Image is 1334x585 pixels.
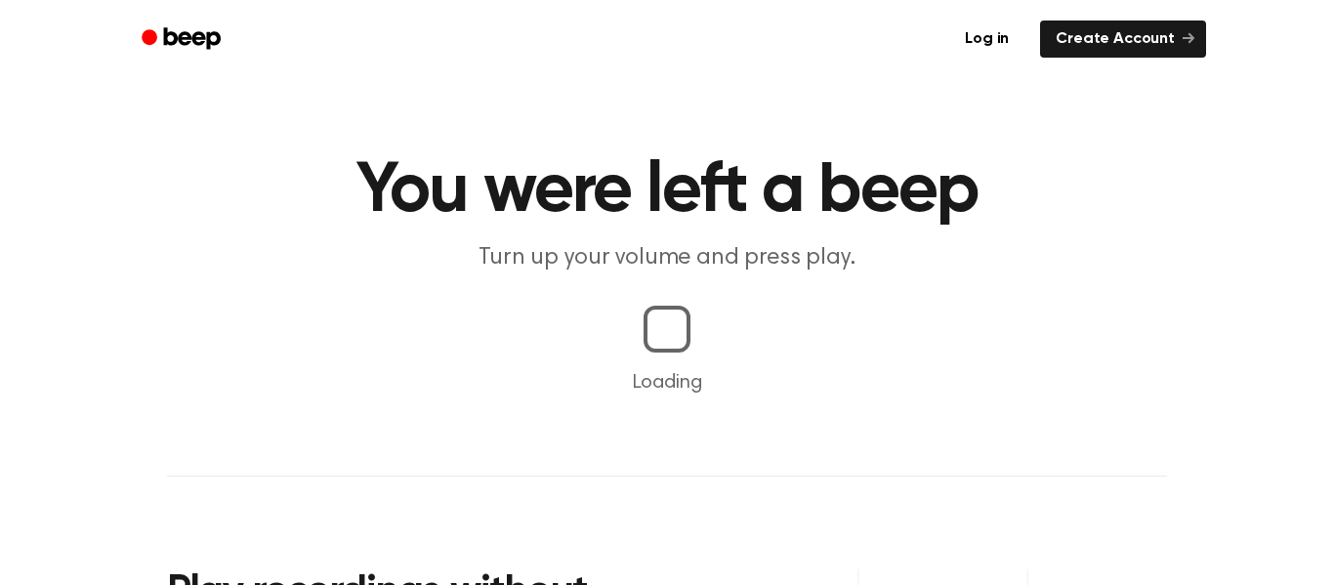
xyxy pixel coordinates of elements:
[1040,21,1206,58] a: Create Account
[945,17,1028,62] a: Log in
[167,156,1167,227] h1: You were left a beep
[23,368,1311,397] p: Loading
[128,21,238,59] a: Beep
[292,242,1042,274] p: Turn up your volume and press play.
